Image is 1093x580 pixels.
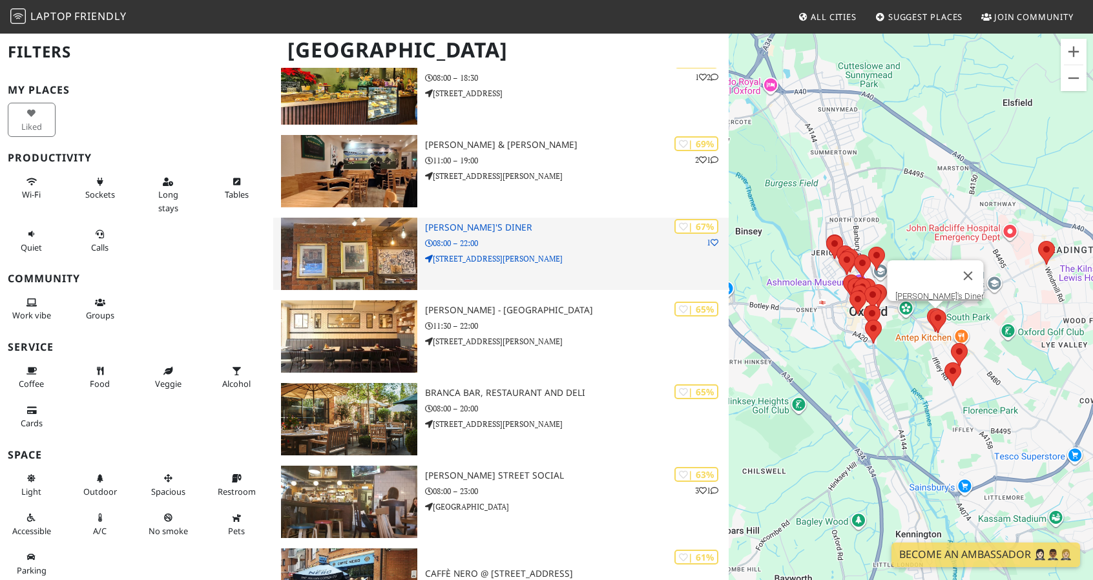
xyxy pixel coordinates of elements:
p: 08:00 – 22:00 [425,237,729,249]
span: Restroom [218,486,256,497]
button: Cards [8,400,56,434]
p: 3 1 [695,484,718,497]
button: Work vibe [8,292,56,326]
p: 11:30 – 22:00 [425,320,729,332]
span: Outdoor area [83,486,117,497]
h3: [PERSON_NAME] Street Social [425,470,729,481]
div: | 61% [674,550,718,564]
button: Accessible [8,507,56,541]
p: 11:00 – 19:00 [425,154,729,167]
span: Credit cards [21,417,43,429]
h3: Community [8,273,265,285]
button: Zoom out [1061,65,1087,91]
h3: [PERSON_NAME] - [GEOGRAPHIC_DATA] [425,305,729,316]
img: Rick's Diner [281,218,417,290]
a: Byron - Oxford | 65% [PERSON_NAME] - [GEOGRAPHIC_DATA] 11:30 – 22:00 [STREET_ADDRESS][PERSON_NAME] [273,300,729,373]
span: Alcohol [222,378,251,389]
span: Accessible [12,525,51,537]
p: [STREET_ADDRESS][PERSON_NAME] [425,418,729,430]
button: Close [953,260,984,291]
h3: Branca Bar, Restaurant and Deli [425,388,729,399]
span: Long stays [158,189,178,213]
button: Long stays [145,171,193,218]
p: [STREET_ADDRESS][PERSON_NAME] [425,170,729,182]
span: Veggie [155,378,182,389]
h1: [GEOGRAPHIC_DATA] [277,32,726,68]
span: Natural light [21,486,41,497]
span: Laptop [30,9,72,23]
span: Suggest Places [888,11,963,23]
button: Spacious [145,468,193,502]
span: Air conditioned [93,525,107,537]
span: Power sockets [85,189,115,200]
p: [STREET_ADDRESS] [425,87,729,99]
button: Sockets [76,171,124,205]
span: Quiet [21,242,42,253]
a: [PERSON_NAME]'s Diner [895,291,984,301]
div: | 65% [674,384,718,399]
a: Il Botanico Oxford | 70% 12 Il Botanico Oxford 08:00 – 18:30 [STREET_ADDRESS] [273,52,729,125]
div: | 69% [674,136,718,151]
img: Il Botanico Oxford [281,52,417,125]
span: Join Community [994,11,1074,23]
h3: [PERSON_NAME]'s Diner [425,222,729,233]
h3: Space [8,449,265,461]
a: Suggest Places [870,5,968,28]
img: George Street Social [281,466,417,538]
button: Wi-Fi [8,171,56,205]
h2: Filters [8,32,265,72]
a: Branca Bar, Restaurant and Deli | 65% Branca Bar, Restaurant and Deli 08:00 – 20:00 [STREET_ADDRE... [273,383,729,455]
img: Byron - Oxford [281,300,417,373]
span: Spacious [151,486,185,497]
p: 2 1 [695,154,718,166]
button: No smoke [145,507,193,541]
a: Rick's Diner | 67% 1 [PERSON_NAME]'s Diner 08:00 – 22:00 [STREET_ADDRESS][PERSON_NAME] [273,218,729,290]
button: Alcohol [213,360,260,395]
button: Light [8,468,56,502]
a: Become an Ambassador 🤵🏻‍♀️🤵🏾‍♂️🤵🏼‍♀️ [891,543,1080,567]
span: Work-friendly tables [225,189,249,200]
img: LaptopFriendly [10,8,26,24]
button: Outdoor [76,468,124,502]
span: Pet friendly [228,525,245,537]
button: A/C [76,507,124,541]
button: Veggie [145,360,193,395]
span: All Cities [811,11,857,23]
button: Restroom [213,468,260,502]
a: Join Community [976,5,1079,28]
h3: My Places [8,84,265,96]
button: Quiet [8,223,56,258]
h3: Caffè Nero @ [STREET_ADDRESS] [425,568,729,579]
p: 1 [707,236,718,249]
p: 08:00 – 23:00 [425,485,729,497]
button: Zoom in [1061,39,1087,65]
button: Tables [213,171,260,205]
a: LaptopFriendly LaptopFriendly [10,6,127,28]
a: All Cities [793,5,862,28]
img: George & Delila [281,135,417,207]
p: [GEOGRAPHIC_DATA] [425,501,729,513]
span: Parking [17,564,47,576]
span: Friendly [74,9,126,23]
a: George & Delila | 69% 21 [PERSON_NAME] & [PERSON_NAME] 11:00 – 19:00 [STREET_ADDRESS][PERSON_NAME] [273,135,729,207]
p: 08:00 – 20:00 [425,402,729,415]
img: Branca Bar, Restaurant and Deli [281,383,417,455]
button: Groups [76,292,124,326]
span: Coffee [19,378,44,389]
span: Group tables [86,309,114,321]
div: | 63% [674,467,718,482]
span: Video/audio calls [91,242,109,253]
span: Smoke free [149,525,188,537]
div: | 65% [674,302,718,316]
button: Calls [76,223,124,258]
div: | 67% [674,219,718,234]
span: People working [12,309,51,321]
span: Food [90,378,110,389]
button: Pets [213,507,260,541]
p: [STREET_ADDRESS][PERSON_NAME] [425,335,729,347]
p: [STREET_ADDRESS][PERSON_NAME] [425,253,729,265]
h3: Service [8,341,265,353]
span: Stable Wi-Fi [22,189,41,200]
h3: Productivity [8,152,265,164]
h3: [PERSON_NAME] & [PERSON_NAME] [425,140,729,150]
